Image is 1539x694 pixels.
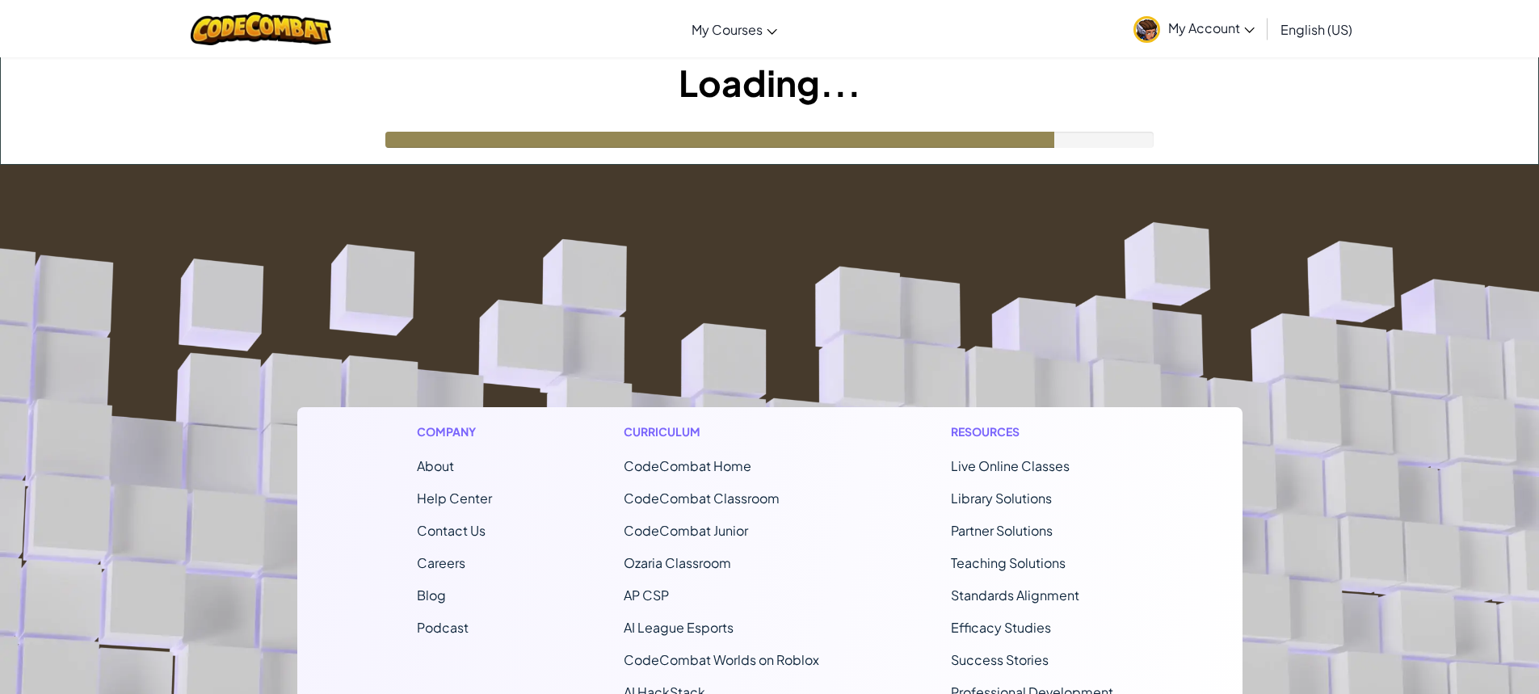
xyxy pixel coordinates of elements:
[624,619,734,636] a: AI League Esports
[417,619,469,636] a: Podcast
[624,587,669,604] a: AP CSP
[683,7,785,51] a: My Courses
[951,619,1051,636] a: Efficacy Studies
[951,522,1053,539] a: Partner Solutions
[951,490,1052,507] a: Library Solutions
[417,587,446,604] a: Blog
[692,21,763,38] span: My Courses
[951,457,1070,474] a: Live Online Classes
[417,423,492,440] h1: Company
[1125,3,1263,54] a: My Account
[417,522,486,539] span: Contact Us
[624,554,731,571] a: Ozaria Classroom
[417,457,454,474] a: About
[417,554,465,571] a: Careers
[1133,16,1160,43] img: avatar
[191,12,332,45] img: CodeCombat logo
[1272,7,1360,51] a: English (US)
[624,522,748,539] a: CodeCombat Junior
[624,490,780,507] a: CodeCombat Classroom
[624,651,819,668] a: CodeCombat Worlds on Roblox
[951,587,1079,604] a: Standards Alignment
[417,490,492,507] a: Help Center
[951,651,1049,668] a: Success Stories
[951,423,1123,440] h1: Resources
[1280,21,1352,38] span: English (US)
[951,554,1066,571] a: Teaching Solutions
[624,457,751,474] span: CodeCombat Home
[1,57,1538,107] h1: Loading...
[1168,19,1255,36] span: My Account
[624,423,819,440] h1: Curriculum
